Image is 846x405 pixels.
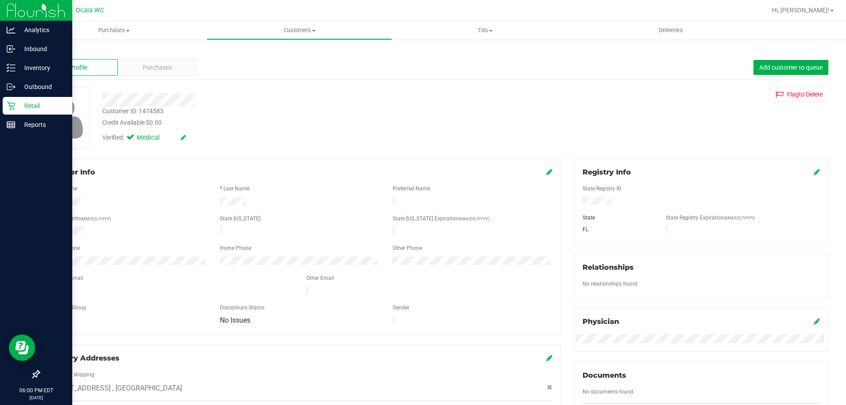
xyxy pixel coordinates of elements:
button: Add customer to queue [753,60,828,75]
label: State Registry Expiration [666,214,755,222]
a: Purchases [21,21,207,40]
span: Purchases [21,26,207,34]
label: Other Email [306,274,334,282]
div: Verified: [102,133,186,143]
p: 06:00 PM EDT [4,386,68,394]
label: Disciplinary Status [220,304,264,312]
span: Ocala WC [76,7,104,14]
span: Purchases [143,63,172,72]
span: Registry Info [583,168,631,176]
label: State Registry ID [583,185,621,193]
label: State [US_STATE] [220,215,260,223]
button: Flagto Delete [770,87,828,102]
div: Credit Available: [102,118,490,127]
span: Profile [70,63,87,72]
label: Preferred Name [393,185,430,193]
span: $0.00 [146,119,162,126]
span: (MM/DD/YYYY) [459,216,490,221]
label: Other Phone [393,244,422,252]
span: [STREET_ADDRESS] , [GEOGRAPHIC_DATA] [47,383,182,394]
label: State [US_STATE] Expiration [393,215,490,223]
p: Analytics [15,25,68,35]
span: Deliveries [647,26,695,34]
span: (MM/DD/YYYY) [80,216,111,221]
a: Tills [392,21,578,40]
a: Deliveries [578,21,764,40]
inline-svg: Analytics [7,26,15,34]
span: Medical [137,133,172,143]
label: No relationships found. [583,280,638,288]
inline-svg: Retail [7,101,15,110]
inline-svg: Inbound [7,45,15,53]
inline-svg: Outbound [7,82,15,91]
label: Home Phone [220,244,251,252]
p: Inventory [15,63,68,73]
p: Retail [15,100,68,111]
iframe: Resource center [9,334,35,361]
span: Documents [583,371,626,379]
span: Hi, [PERSON_NAME]! [772,7,829,14]
div: Customer ID: 1474583 [102,107,163,116]
label: Date of Birth [51,215,111,223]
label: Last Name [223,185,249,193]
label: Gender [393,304,409,312]
p: [DATE] [4,394,68,401]
span: No Issues [220,316,250,324]
div: State [576,214,660,222]
span: Relationships [583,263,634,271]
p: Outbound [15,82,68,92]
span: Physician [583,317,619,326]
p: Reports [15,119,68,130]
p: Inbound [15,44,68,54]
a: Customers [207,21,392,40]
span: (MM/DD/YYYY) [724,216,755,220]
span: Tills [393,26,577,34]
inline-svg: Inventory [7,63,15,72]
inline-svg: Reports [7,120,15,129]
span: No documents found. [583,389,634,395]
span: Customers [207,26,392,34]
span: Delivery Addresses [47,354,119,362]
span: Add customer to queue [759,64,823,71]
div: FL [576,226,660,234]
